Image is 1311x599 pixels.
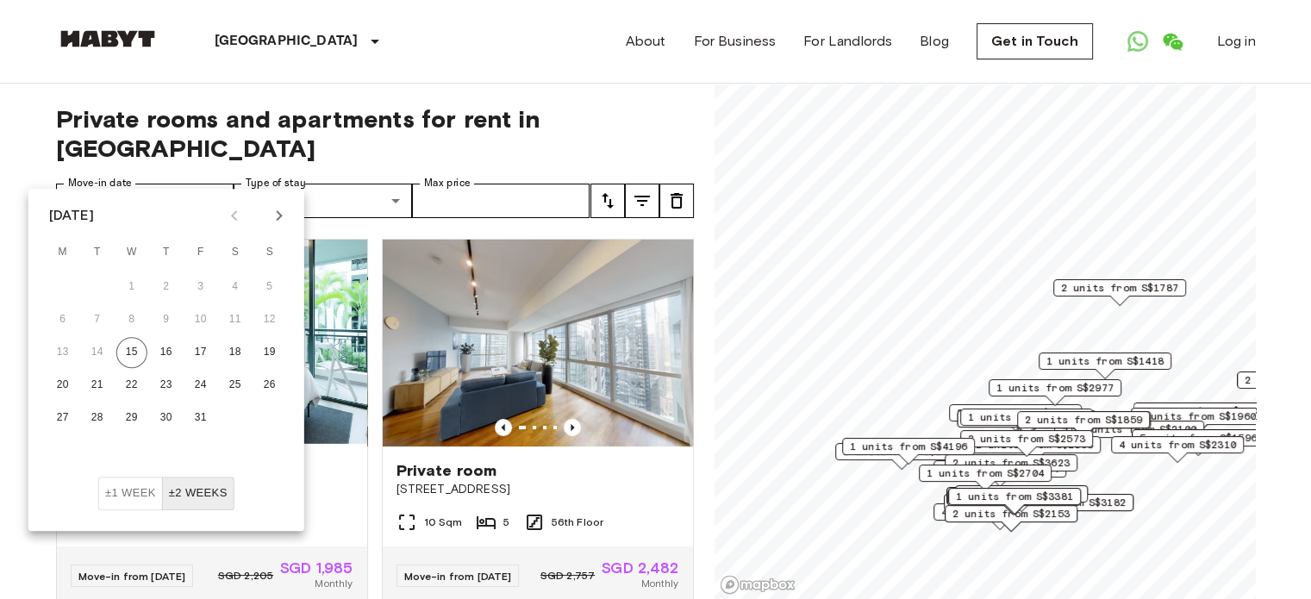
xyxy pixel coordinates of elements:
div: Map marker [948,488,1081,515]
span: 2 units from S$3623 [952,455,1070,471]
div: Map marker [947,489,1080,515]
div: Map marker [955,485,1088,512]
button: 21 [82,370,113,401]
span: Move-in from [DATE] [78,570,186,583]
button: ±1 week [98,477,163,510]
span: 56th Floor [552,515,604,530]
div: Map marker [960,409,1093,435]
button: Next month [265,201,294,230]
span: 2 units from S$1787 [1061,280,1178,296]
div: Map marker [960,430,1093,457]
div: Map marker [1053,279,1186,306]
button: tune [625,184,659,218]
span: 4 units from S$1680 [941,504,1058,520]
div: Map marker [1131,408,1264,434]
span: 5 [503,515,509,530]
span: SGD 2,205 [218,568,273,583]
button: 19 [254,337,285,368]
div: Map marker [919,465,1052,491]
button: Previous image [495,419,512,436]
span: Monday [47,235,78,270]
label: Move-in date [68,176,132,190]
span: 3 units from S$1985 [957,405,1074,421]
div: Map marker [835,443,968,470]
div: Map marker [1017,411,1150,438]
div: Map marker [944,494,1077,521]
button: 17 [185,337,216,368]
div: [DATE] [49,205,94,226]
div: Map marker [842,438,975,465]
a: Blog [920,31,949,52]
span: 1 units from S$3381 [956,489,1073,504]
span: 10 Sqm [424,515,463,530]
div: Map marker [1071,421,1204,447]
a: Log in [1217,31,1256,52]
div: Map marker [957,410,1096,437]
span: 3 units from S$2573 [968,431,1085,446]
button: 30 [151,402,182,434]
button: 29 [116,402,147,434]
div: Map marker [989,379,1121,406]
img: Habyt [56,30,159,47]
button: 18 [220,337,251,368]
a: For Landlords [803,31,892,52]
span: 1 units from S$4196 [850,439,967,454]
span: Monthly [315,576,353,591]
button: 26 [254,370,285,401]
span: Thursday [151,235,182,270]
label: Type of stay [246,176,306,190]
span: 1 units from S$3024 [968,409,1085,425]
span: 1 units from S$2977 [996,380,1114,396]
span: 4 units from S$2310 [1119,437,1236,452]
button: 15 [116,337,147,368]
button: tune [659,184,694,218]
span: Friday [185,235,216,270]
button: 22 [116,370,147,401]
span: 2 units from S$1859 [1025,412,1142,427]
span: 1 units from S$1418 [1046,353,1164,369]
a: Mapbox logo [720,575,796,595]
span: 1 units from S$3182 [1008,495,1126,510]
button: 20 [47,370,78,401]
button: 23 [151,370,182,401]
a: For Business [693,31,776,52]
div: Map marker [1018,411,1151,438]
div: Map marker [1133,402,1271,429]
div: Map marker [1039,353,1171,379]
span: Private rooms and apartments for rent in [GEOGRAPHIC_DATA] [56,104,694,163]
span: Monthly [640,576,678,591]
button: tune [590,184,625,218]
span: Move-in from [DATE] [404,570,512,583]
span: 1 units from S$4200 [963,486,1080,502]
span: 10 units from S$1644 [1140,403,1264,419]
p: [GEOGRAPHIC_DATA] [215,31,359,52]
span: Tuesday [82,235,113,270]
span: SGD 1,985 [280,560,353,576]
button: 28 [82,402,113,434]
div: Map marker [933,503,1066,530]
span: SGD 2,482 [602,560,678,576]
label: Max price [424,176,471,190]
button: 25 [220,370,251,401]
span: Wednesday [116,235,147,270]
a: Open WhatsApp [1121,24,1155,59]
button: 27 [47,402,78,434]
span: SGD 2,757 [540,568,595,583]
span: [STREET_ADDRESS] [396,481,679,498]
span: 1 units from S$1960 [1139,409,1256,424]
div: Map marker [945,505,1077,532]
button: 31 [185,402,216,434]
a: About [626,31,666,52]
span: 5 units from S$1596 [1139,430,1257,446]
div: Map marker [1111,436,1244,463]
div: Map marker [1132,429,1264,456]
div: Map marker [968,436,1101,463]
div: Map marker [945,454,1077,481]
button: ±2 weeks [162,477,234,510]
button: 16 [151,337,182,368]
span: 2 units from S$2100 [1079,421,1196,437]
span: 1 units from S$2704 [927,465,1044,481]
div: Move In Flexibility [98,477,234,510]
button: Previous image [564,419,581,436]
div: Map marker [946,487,1079,514]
